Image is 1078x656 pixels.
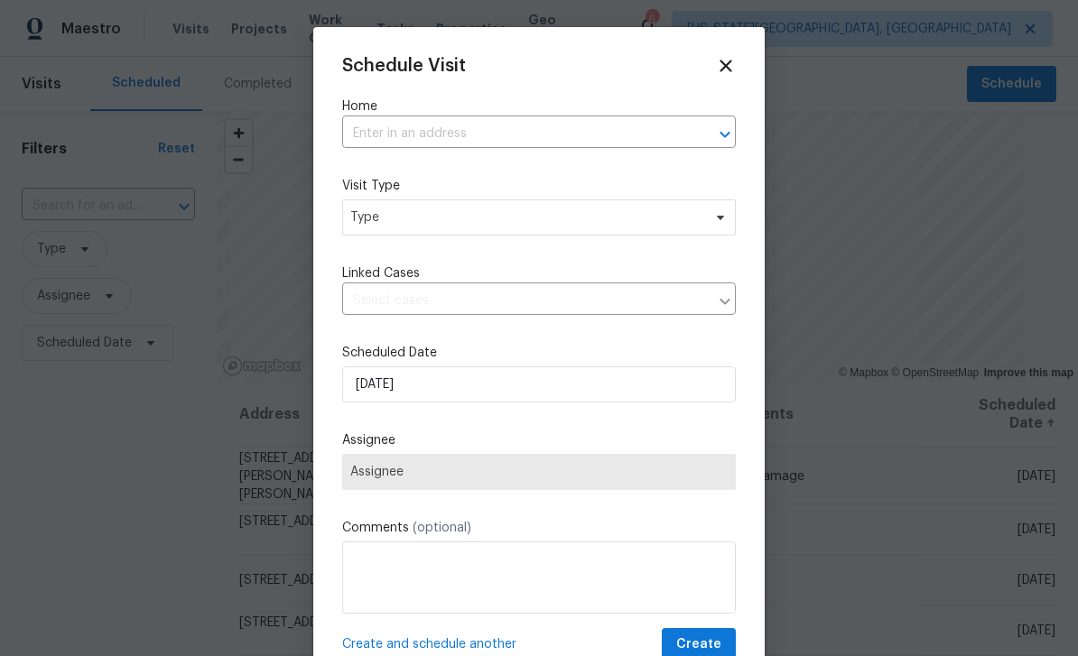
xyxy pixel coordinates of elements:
[342,120,685,148] input: Enter in an address
[342,366,736,402] input: M/D/YYYY
[350,465,728,479] span: Assignee
[676,633,721,656] span: Create
[342,431,736,449] label: Assignee
[716,56,736,76] span: Close
[342,177,736,195] label: Visit Type
[342,635,516,653] span: Create and schedule another
[413,522,471,534] span: (optional)
[342,264,420,282] span: Linked Cases
[350,208,702,226] span: Type
[342,519,736,537] label: Comments
[342,97,736,115] label: Home
[342,344,736,362] label: Scheduled Date
[342,287,709,315] input: Select cases
[712,122,738,147] button: Open
[342,57,466,75] span: Schedule Visit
